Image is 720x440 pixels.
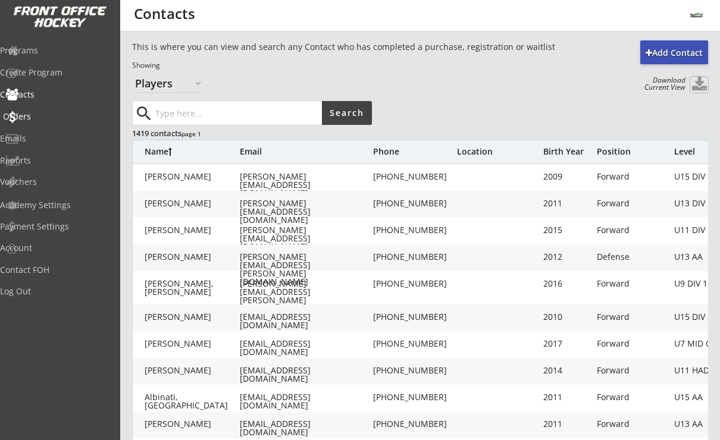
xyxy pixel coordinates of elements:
[597,226,668,234] div: Forward
[543,147,591,156] div: Birth Year
[145,393,240,410] div: Albinati, [GEOGRAPHIC_DATA]
[597,393,668,401] div: Forward
[240,147,371,156] div: Email
[145,147,240,156] div: Name
[240,253,371,286] div: [PERSON_NAME][EMAIL_ADDRESS][PERSON_NAME][DOMAIN_NAME]
[373,253,456,261] div: [PHONE_NUMBER]
[543,172,591,181] div: 2009
[457,147,540,156] div: Location
[543,366,591,375] div: 2014
[240,172,371,197] div: [PERSON_NAME][EMAIL_ADDRESS][DOMAIN_NAME]
[373,199,456,208] div: [PHONE_NUMBER]
[373,172,456,181] div: [PHONE_NUMBER]
[134,104,154,123] button: search
[240,340,371,356] div: [EMAIL_ADDRESS][DOMAIN_NAME]
[597,313,668,321] div: Forward
[240,313,371,329] div: [EMAIL_ADDRESS][DOMAIN_NAME]
[373,147,456,156] div: Phone
[373,420,456,428] div: [PHONE_NUMBER]
[638,77,685,91] div: Download Current View
[373,340,456,348] div: [PHONE_NUMBER]
[240,226,371,251] div: [PERSON_NAME][EMAIL_ADDRESS][DOMAIN_NAME]
[597,279,668,288] div: Forward
[373,393,456,401] div: [PHONE_NUMBER]
[597,199,668,208] div: Forward
[543,253,591,261] div: 2012
[145,279,240,296] div: [PERSON_NAME], [PERSON_NAME]
[240,366,371,383] div: [EMAIL_ADDRESS][DOMAIN_NAME]
[640,47,708,59] div: Add Contact
[543,199,591,208] div: 2011
[181,130,201,138] font: page 1
[373,279,456,288] div: [PHONE_NUMBER]
[373,226,456,234] div: [PHONE_NUMBER]
[132,128,371,139] div: 1419 contacts
[597,172,668,181] div: Forward
[132,61,633,71] div: Showing
[240,420,371,436] div: [EMAIL_ADDRESS][DOMAIN_NAME]
[543,393,591,401] div: 2011
[145,172,240,181] div: [PERSON_NAME]
[145,253,240,261] div: [PERSON_NAME]
[145,340,240,348] div: [PERSON_NAME]
[240,279,371,313] div: [PERSON_NAME][EMAIL_ADDRESS][PERSON_NAME][DOMAIN_NAME]
[145,420,240,428] div: [PERSON_NAME]
[145,366,240,375] div: [PERSON_NAME]
[543,420,591,428] div: 2011
[240,199,371,224] div: [PERSON_NAME][EMAIL_ADDRESS][DOMAIN_NAME]
[543,313,591,321] div: 2010
[597,253,668,261] div: Defense
[3,112,110,121] div: Orders
[543,340,591,348] div: 2017
[145,199,240,208] div: [PERSON_NAME]
[145,226,240,234] div: [PERSON_NAME]
[153,101,322,125] input: Type here...
[373,366,456,375] div: [PHONE_NUMBER]
[322,101,372,125] button: Search
[690,77,708,93] button: Click to download all Contacts. Your browser settings may try to block it, check your security se...
[597,340,668,348] div: Forward
[543,279,591,288] div: 2016
[240,393,371,410] div: [EMAIL_ADDRESS][DOMAIN_NAME]
[145,313,240,321] div: [PERSON_NAME]
[132,41,633,53] div: This is where you can view and search any Contact who has completed a purchase, registration or w...
[597,420,668,428] div: Forward
[597,147,668,156] div: Position
[597,366,668,375] div: Forward
[373,313,456,321] div: [PHONE_NUMBER]
[543,226,591,234] div: 2015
